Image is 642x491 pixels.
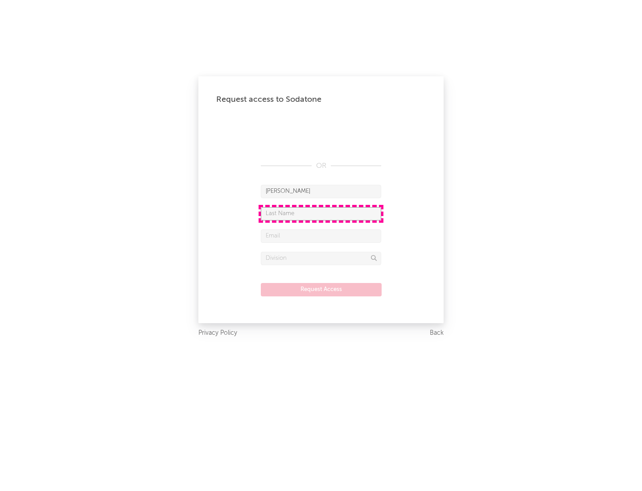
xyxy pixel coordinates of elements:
button: Request Access [261,283,382,296]
input: Division [261,252,381,265]
input: First Name [261,185,381,198]
input: Last Name [261,207,381,221]
input: Email [261,229,381,243]
a: Privacy Policy [198,328,237,339]
a: Back [430,328,444,339]
div: Request access to Sodatone [216,94,426,105]
div: OR [261,161,381,171]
